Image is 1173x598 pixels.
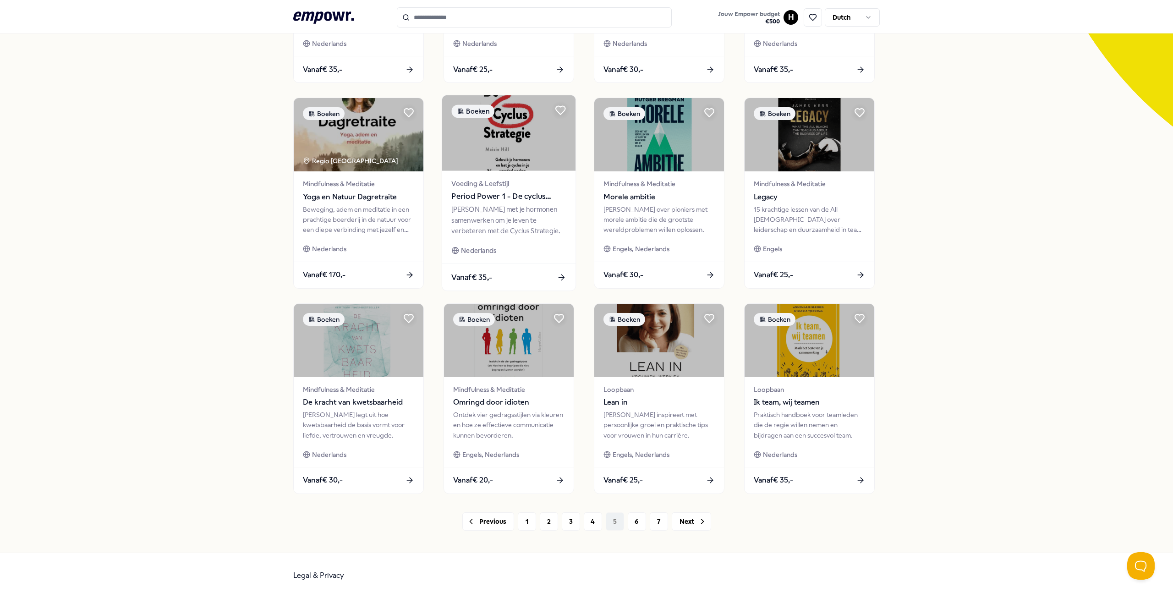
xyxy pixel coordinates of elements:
[594,303,724,494] a: package imageBoekenLoopbaanLean in[PERSON_NAME] inspireert met persoonlijke groei en praktische t...
[303,191,414,203] span: Yoga en Natuur Dagretraite
[754,396,865,408] span: Ik team, wij teamen
[312,38,346,49] span: Nederlands
[453,410,565,440] div: Ontdek vier gedragsstijlen via kleuren en hoe ze effectieve communicatie kunnen bevorderen.
[754,107,795,120] div: Boeken
[613,38,647,49] span: Nederlands
[540,512,558,531] button: 2
[613,244,669,254] span: Engels, Nederlands
[718,18,780,25] span: € 500
[294,304,423,377] img: package image
[453,384,565,395] span: Mindfulness & Meditatie
[594,98,724,288] a: package imageBoekenMindfulness & MeditatieMorele ambitie[PERSON_NAME] over pioniers met morele am...
[303,396,414,408] span: De kracht van kwetsbaarheid
[744,98,875,288] a: package imageBoekenMindfulness & MeditatieLegacy15 krachtige lessen van de All [DEMOGRAPHIC_DATA]...
[451,105,494,118] div: Boeken
[763,38,797,49] span: Nederlands
[745,98,874,171] img: package image
[594,304,724,377] img: package image
[303,384,414,395] span: Mindfulness & Meditatie
[745,304,874,377] img: package image
[603,179,715,189] span: Mindfulness & Meditatie
[754,64,793,76] span: Vanaf € 35,-
[603,384,715,395] span: Loopbaan
[603,313,645,326] div: Boeken
[451,191,566,203] span: Period Power 1 - De cyclus strategie
[754,191,865,203] span: Legacy
[594,98,724,171] img: package image
[453,64,493,76] span: Vanaf € 25,-
[451,178,566,189] span: Voeding & Leefstijl
[562,512,580,531] button: 3
[603,204,715,235] div: [PERSON_NAME] over pioniers met morele ambitie die de grootste wereldproblemen willen oplossen.
[584,512,602,531] button: 4
[744,303,875,494] a: package imageBoekenLoopbaanIk team, wij teamenPraktisch handboek voor teamleden die de regie will...
[462,450,519,460] span: Engels, Nederlands
[453,313,495,326] div: Boeken
[716,9,782,27] button: Jouw Empowr budget€500
[293,98,424,288] a: package imageBoekenRegio [GEOGRAPHIC_DATA] Mindfulness & MeditatieYoga en Natuur DagretraiteBeweg...
[754,474,793,486] span: Vanaf € 35,-
[444,304,574,377] img: package image
[442,95,576,291] a: package imageBoekenVoeding & LeefstijlPeriod Power 1 - De cyclus strategie[PERSON_NAME] met je ho...
[303,269,345,281] span: Vanaf € 170,-
[603,474,643,486] span: Vanaf € 25,-
[303,313,345,326] div: Boeken
[784,10,798,25] button: H
[453,474,493,486] span: Vanaf € 20,-
[672,512,711,531] button: Next
[754,204,865,235] div: 15 krachtige lessen van de All [DEMOGRAPHIC_DATA] over leiderschap en duurzaamheid in teams en be...
[754,313,795,326] div: Boeken
[303,64,342,76] span: Vanaf € 35,-
[603,396,715,408] span: Lean in
[461,246,496,256] span: Nederlands
[603,269,643,281] span: Vanaf € 30,-
[303,204,414,235] div: Beweging, adem en meditatie in een prachtige boerderij in de natuur voor een diepe verbinding met...
[462,38,497,49] span: Nederlands
[754,269,793,281] span: Vanaf € 25,-
[613,450,669,460] span: Engels, Nederlands
[754,179,865,189] span: Mindfulness & Meditatie
[628,512,646,531] button: 6
[603,410,715,440] div: [PERSON_NAME] inspireert met persoonlijke groei en praktische tips voor vrouwen in hun carrière.
[650,512,668,531] button: 7
[1127,552,1155,580] iframe: Help Scout Beacon - Open
[312,244,346,254] span: Nederlands
[763,450,797,460] span: Nederlands
[303,474,343,486] span: Vanaf € 30,-
[442,95,576,171] img: package image
[397,7,672,27] input: Search for products, categories or subcategories
[603,107,645,120] div: Boeken
[518,512,536,531] button: 1
[451,204,566,236] div: [PERSON_NAME] met je hormonen samenwerken om je leven te verbeteren met de Cyclus Strategie.
[303,107,345,120] div: Boeken
[763,244,782,254] span: Engels
[444,303,574,494] a: package imageBoekenMindfulness & MeditatieOmringd door idiotenOntdek vier gedragsstijlen via kleu...
[451,271,492,283] span: Vanaf € 35,-
[303,410,414,440] div: [PERSON_NAME] legt uit hoe kwetsbaarheid de basis vormt voor liefde, vertrouwen en vreugde.
[312,450,346,460] span: Nederlands
[718,11,780,18] span: Jouw Empowr budget
[603,191,715,203] span: Morele ambitie
[303,156,400,166] div: Regio [GEOGRAPHIC_DATA]
[293,303,424,494] a: package imageBoekenMindfulness & MeditatieDe kracht van kwetsbaarheid[PERSON_NAME] legt uit hoe k...
[462,512,514,531] button: Previous
[603,64,643,76] span: Vanaf € 30,-
[294,98,423,171] img: package image
[714,8,784,27] a: Jouw Empowr budget€500
[453,396,565,408] span: Omringd door idioten
[754,384,865,395] span: Loopbaan
[754,410,865,440] div: Praktisch handboek voor teamleden die de regie willen nemen en bijdragen aan een succesvol team.
[303,179,414,189] span: Mindfulness & Meditatie
[293,571,344,580] a: Legal & Privacy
